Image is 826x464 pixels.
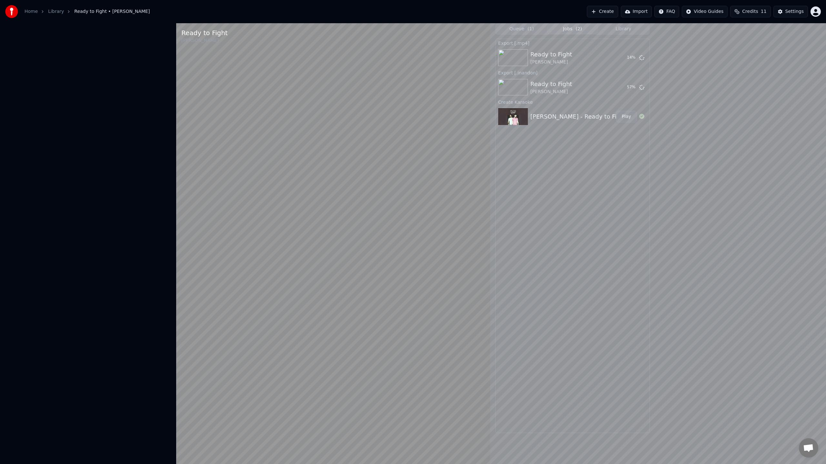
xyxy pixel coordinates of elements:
[785,8,804,15] div: Settings
[530,80,572,89] div: Ready to Fight
[598,24,649,34] button: Library
[181,37,228,44] div: [PERSON_NAME]
[25,8,38,15] a: Home
[496,98,650,106] div: Create Karaoke
[587,6,618,17] button: Create
[496,39,650,47] div: Export [.mp4]
[654,6,679,17] button: FAQ
[74,8,150,15] span: Ready to Fight • [PERSON_NAME]
[530,59,572,65] div: [PERSON_NAME]
[530,112,626,121] div: [PERSON_NAME] - Ready to Fight
[48,8,64,15] a: Library
[621,6,652,17] button: Import
[627,85,637,90] div: 57 %
[181,28,228,37] div: Ready to Fight
[496,24,547,34] button: Queue
[496,69,650,76] div: Export [.inandon]
[530,50,572,59] div: Ready to Fight
[25,8,150,15] nav: breadcrumb
[576,26,582,32] span: ( 2 )
[616,111,637,122] button: Play
[528,26,534,32] span: ( 1 )
[530,89,572,95] div: [PERSON_NAME]
[547,24,598,34] button: Jobs
[730,6,771,17] button: Credits11
[5,5,18,18] img: youka
[627,55,637,60] div: 14 %
[773,6,808,17] button: Settings
[742,8,758,15] span: Credits
[682,6,728,17] button: Video Guides
[761,8,767,15] span: 11
[799,438,818,458] a: Open chat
